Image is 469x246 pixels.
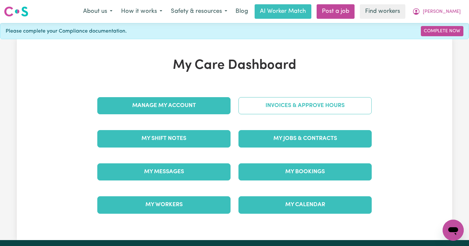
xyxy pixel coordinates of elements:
a: My Bookings [238,163,372,180]
img: Careseekers logo [4,6,28,17]
button: About us [79,5,117,18]
iframe: Button to launch messaging window [443,220,464,241]
a: Invoices & Approve Hours [238,97,372,114]
a: My Workers [97,196,231,213]
a: My Shift Notes [97,130,231,147]
a: Find workers [360,4,405,19]
a: Post a job [317,4,355,19]
h1: My Care Dashboard [93,58,376,73]
span: Please complete your Compliance documentation. [6,27,127,35]
a: Manage My Account [97,97,231,114]
button: How it works [117,5,167,18]
a: My Calendar [238,196,372,213]
button: Safety & resources [167,5,232,18]
a: My Jobs & Contracts [238,130,372,147]
span: [PERSON_NAME] [423,8,461,15]
a: My Messages [97,163,231,180]
button: My Account [408,5,465,18]
a: Complete Now [421,26,463,36]
a: Blog [232,4,252,19]
a: AI Worker Match [255,4,311,19]
a: Careseekers logo [4,4,28,19]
